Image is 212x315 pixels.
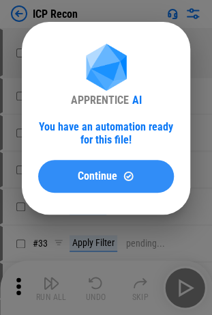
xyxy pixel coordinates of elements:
[38,120,174,146] div: You have an automation ready for this file!
[132,94,142,107] div: AI
[79,44,134,94] img: Apprentice AI
[71,94,129,107] div: APPRENTICE
[78,171,117,182] span: Continue
[38,160,174,193] button: ContinueContinue
[123,170,134,182] img: Continue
